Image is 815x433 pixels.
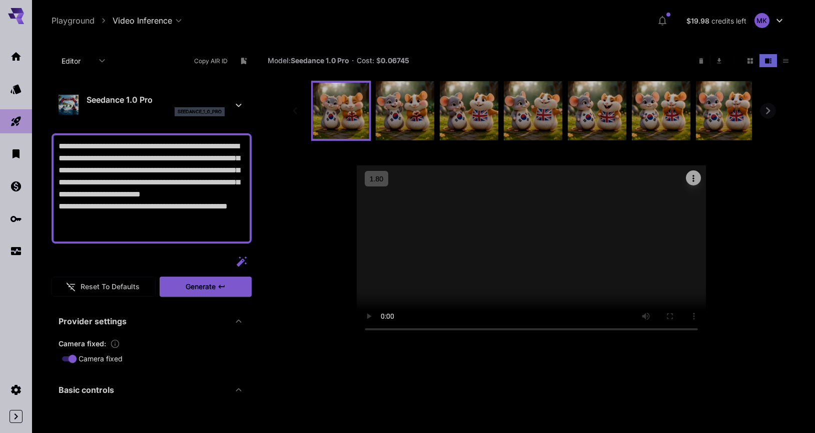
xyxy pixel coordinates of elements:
button: Add to library [239,55,248,67]
div: Wallet [10,180,22,192]
p: Provider settings [59,315,127,327]
div: MK [754,13,769,28]
div: Settings [10,383,22,396]
span: Generate [186,281,216,293]
button: Show media in grid view [741,54,759,67]
nav: breadcrumb [52,15,113,27]
div: Seedance 1.0 Proseedance_1_0_pro [59,90,245,120]
b: 0.06745 [381,56,409,65]
p: · [352,55,354,67]
div: Library [10,147,22,160]
button: Show media in video view [759,54,777,67]
div: Provider settings [59,309,245,333]
p: Seedance 1.0 Pro [87,94,225,106]
div: Clear AllDownload All [691,53,729,68]
p: seedance_1_0_pro [178,108,222,115]
a: Playground [52,15,95,27]
img: tpaMlgAAAAZJREFUAwBG2q0HDc6LbgAAAABJRU5ErkJggg== [503,81,562,140]
div: $19.97665 [686,16,746,26]
button: Copy AIR ID [188,54,233,68]
span: $19.98 [686,17,711,25]
div: API Keys [10,212,22,225]
img: iPAAAAAElFTkSuQmCC [695,81,754,140]
span: credits left [711,17,746,25]
div: Actions [686,170,701,185]
button: Download All [710,54,728,67]
img: B8xZjAAAABklEQVQDAChaskgcO0JBAAAAAElFTkSuQmCC [375,81,434,140]
img: 2BubSwAAAAZJREFUAwATHC156AFafAAAAABJRU5ErkJggg== [439,81,498,140]
div: Playground [10,115,22,128]
span: Video Inference [113,15,172,27]
div: Home [10,50,22,63]
img: ooAAAAASUVORK5CYII= [567,81,626,140]
button: Expand sidebar [10,410,23,423]
div: Basic controls [59,378,245,402]
button: Clear All [692,54,710,67]
span: Model: [268,56,349,65]
span: Cost: $ [357,56,409,65]
span: Camera fixed [79,353,123,364]
button: $19.97665MK [676,9,795,32]
button: Generate [160,277,252,297]
span: Editor [62,56,93,66]
img: 0Te2LEAAAAGSURBVAMAK0iCmqa3H7oAAAAASUVORK5CYII= [313,83,369,139]
button: Show media in list view [777,54,794,67]
p: Basic controls [59,384,114,396]
b: Seedance 1.0 Pro [291,56,349,65]
div: Show media in grid viewShow media in video viewShow media in list view [740,53,795,68]
div: Models [10,83,22,95]
button: Reset to defaults [52,277,156,297]
img: 0UNftoAAAAGSURBVAMAOJ8Naxp8gnAAAAAASUVORK5CYII= [631,81,690,140]
div: Usage [10,245,22,258]
span: Camera fixed : [59,339,106,348]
